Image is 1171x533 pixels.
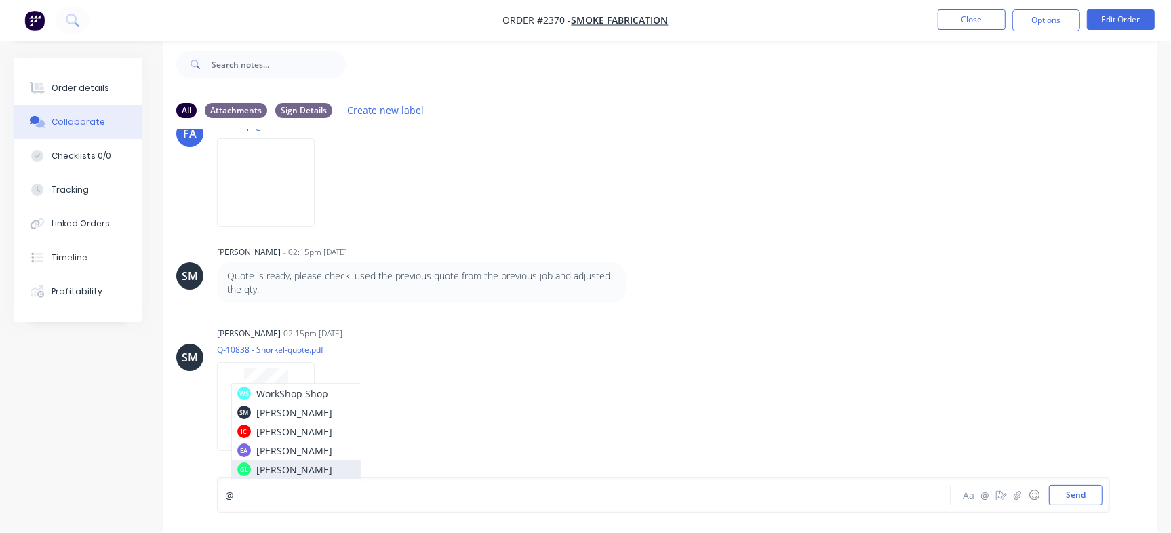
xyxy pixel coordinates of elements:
button: Profitability [14,275,142,309]
button: ☺ [1026,487,1042,503]
p: [PERSON_NAME] [256,406,332,420]
button: Aa [961,487,977,503]
div: SM [182,268,198,284]
div: SM [240,408,249,417]
button: Options [1012,9,1080,31]
button: Order details [14,71,142,105]
button: @ [977,487,993,503]
button: Close [938,9,1006,30]
span: @ [225,489,234,502]
p: Q-10838 - Snorkel-quote.pdf [217,344,328,355]
input: Search notes... [212,51,346,78]
div: [PERSON_NAME] [217,246,281,258]
div: [PERSON_NAME] [217,328,281,340]
div: Attachments [205,103,267,118]
p: Quote is ready, please check. used the previous quote from the previous job and adjusted the qty. [227,269,616,297]
div: - 02:15pm [DATE] [283,246,347,258]
div: WS [239,389,249,398]
button: Collaborate [14,105,142,139]
p: [PERSON_NAME] [256,443,332,458]
div: Timeline [52,252,87,264]
div: SM [182,349,198,366]
p: [PERSON_NAME] [256,462,332,477]
a: Smoke Fabrication [572,14,669,27]
div: IC [241,427,247,436]
div: Collaborate [52,116,105,128]
button: Timeline [14,241,142,275]
div: All [176,103,197,118]
div: Checklists 0/0 [52,150,111,162]
button: Linked Orders [14,207,142,241]
div: EA [241,446,248,455]
p: WorkShop Shop [256,387,328,401]
div: 02:15pm [DATE] [283,328,342,340]
div: Linked Orders [52,218,110,230]
div: Profitability [52,285,102,298]
div: Order details [52,82,109,94]
div: Tracking [52,184,89,196]
div: FA [183,125,197,142]
button: Tracking [14,173,142,207]
p: [PERSON_NAME] [256,425,332,439]
img: Factory [24,10,45,31]
button: Checklists 0/0 [14,139,142,173]
button: Send [1049,485,1103,505]
div: GL [240,465,248,474]
span: Order #2370 - [503,14,572,27]
button: Edit Order [1087,9,1155,30]
button: Create new label [340,101,431,119]
div: Sign Details [275,103,332,118]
